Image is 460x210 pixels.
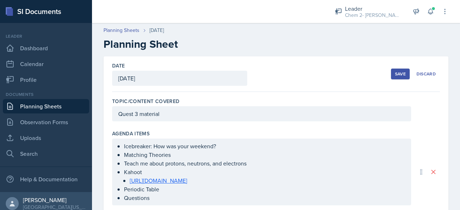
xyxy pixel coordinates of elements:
div: Leader [345,4,402,13]
p: Kahoot [124,168,405,176]
p: Quest 3 material [118,109,405,118]
div: Documents [3,91,89,98]
p: Questions [124,193,405,202]
a: Search [3,146,89,161]
a: Planning Sheets [3,99,89,113]
a: Planning Sheets [103,27,139,34]
label: Date [112,62,125,69]
p: Teach me about protons, neutrons, and electrons [124,159,405,168]
div: Discard [417,71,436,77]
p: Periodic Table [124,185,405,193]
label: Agenda items [112,130,149,137]
p: Icebreaker: How was your weekend? [124,142,405,150]
h2: Planning Sheet [103,38,448,51]
div: Help & Documentation [3,172,89,186]
a: Profile [3,73,89,87]
a: Calendar [3,57,89,71]
div: [PERSON_NAME] [23,196,86,204]
p: Matching Theories [124,150,405,159]
div: [DATE] [149,27,164,34]
a: Uploads [3,131,89,145]
label: Topic/Content Covered [112,98,179,105]
a: Observation Forms [3,115,89,129]
div: Leader [3,33,89,39]
div: Chem 2- [PERSON_NAME] / Fall 2024 [345,11,402,19]
a: Dashboard [3,41,89,55]
button: Discard [413,69,440,79]
button: Save [391,69,410,79]
div: Save [395,71,406,77]
a: [URL][DOMAIN_NAME] [130,177,187,185]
